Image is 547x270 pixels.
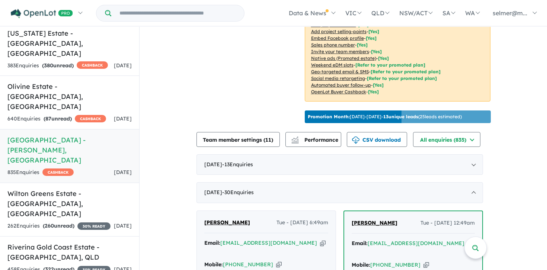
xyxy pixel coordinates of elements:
[7,135,132,165] h5: [GEOGRAPHIC_DATA] - [PERSON_NAME] , [GEOGRAPHIC_DATA]
[367,75,437,81] span: [Refer to your promoted plan]
[196,182,483,203] div: [DATE]
[368,29,379,34] span: [ Yes ]
[276,218,328,227] span: Tue - [DATE] 6:49am
[45,222,54,229] span: 260
[114,222,132,229] span: [DATE]
[291,139,299,144] img: bar-chart.svg
[311,89,366,94] u: OpenLot Buyer Cashback
[291,136,298,141] img: line-chart.svg
[7,189,132,219] h5: Wilton Greens Estate - [GEOGRAPHIC_DATA] , [GEOGRAPHIC_DATA]
[285,132,341,147] button: Performance
[320,239,326,247] button: Copy
[222,161,253,168] span: - 13 Enquir ies
[383,114,418,119] b: 13 unique leads
[204,261,223,268] strong: Mobile:
[77,222,111,230] span: 30 % READY
[311,35,364,41] u: Embed Facebook profile
[347,132,407,147] button: CSV download
[311,55,376,61] u: Native ads (Promoted estate)
[75,115,106,122] span: CASHBACK
[114,115,132,122] span: [DATE]
[7,222,111,231] div: 262 Enquir ies
[7,168,74,177] div: 835 Enquir ies
[358,22,369,28] span: [ Yes ]
[44,62,53,69] span: 380
[196,154,483,175] div: [DATE]
[355,62,425,68] span: [Refer to your promoted plan]
[352,136,359,144] img: download icon
[311,22,356,28] u: Add project headline
[7,61,108,70] div: 383 Enquir ies
[378,55,389,61] span: [Yes]
[292,136,338,143] span: Performance
[7,115,106,123] div: 640 Enquir ies
[196,132,280,147] button: Team member settings (11)
[352,261,370,268] strong: Mobile:
[220,240,317,246] a: [EMAIL_ADDRESS][DOMAIN_NAME]
[114,62,132,69] span: [DATE]
[7,81,132,112] h5: Olivine Estate - [GEOGRAPHIC_DATA] , [GEOGRAPHIC_DATA]
[222,189,254,196] span: - 30 Enquir ies
[44,115,72,122] strong: ( unread)
[311,49,369,54] u: Invite your team members
[420,219,475,228] span: Tue - [DATE] 12:49am
[42,62,74,69] strong: ( unread)
[352,219,397,228] a: [PERSON_NAME]
[423,261,429,269] button: Copy
[204,218,250,227] a: [PERSON_NAME]
[308,114,350,119] b: Promotion Month:
[7,28,132,58] h5: [US_STATE] Estate - [GEOGRAPHIC_DATA] , [GEOGRAPHIC_DATA]
[311,42,355,48] u: Sales phone number
[308,113,462,120] p: [DATE] - [DATE] - ( 25 leads estimated)
[311,69,369,74] u: Geo-targeted email & SMS
[113,5,243,21] input: Try estate name, suburb, builder or developer
[413,132,480,147] button: All enquiries (835)
[368,240,464,247] a: [EMAIL_ADDRESS][DOMAIN_NAME]
[204,240,220,246] strong: Email:
[311,29,367,34] u: Add project selling-points
[7,242,132,262] h5: Riverina Gold Coast Estate - [GEOGRAPHIC_DATA] , QLD
[493,9,527,17] span: selmer@m...
[311,75,365,81] u: Social media retargeting
[366,35,377,41] span: [ Yes ]
[371,49,382,54] span: [ Yes ]
[311,62,354,68] u: Weekend eDM slots
[77,61,108,69] span: CASHBACK
[373,82,384,88] span: [Yes]
[265,136,271,143] span: 11
[352,219,397,226] span: [PERSON_NAME]
[276,261,282,269] button: Copy
[204,219,250,226] span: [PERSON_NAME]
[114,169,132,176] span: [DATE]
[371,69,441,74] span: [Refer to your promoted plan]
[370,261,420,268] a: [PHONE_NUMBER]
[223,261,273,268] a: [PHONE_NUMBER]
[352,240,368,247] strong: Email:
[311,82,371,88] u: Automated buyer follow-up
[42,168,74,176] span: CASHBACK
[357,42,368,48] span: [ Yes ]
[45,115,51,122] span: 87
[11,9,73,18] img: Openlot PRO Logo White
[43,222,74,229] strong: ( unread)
[368,89,379,94] span: [Yes]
